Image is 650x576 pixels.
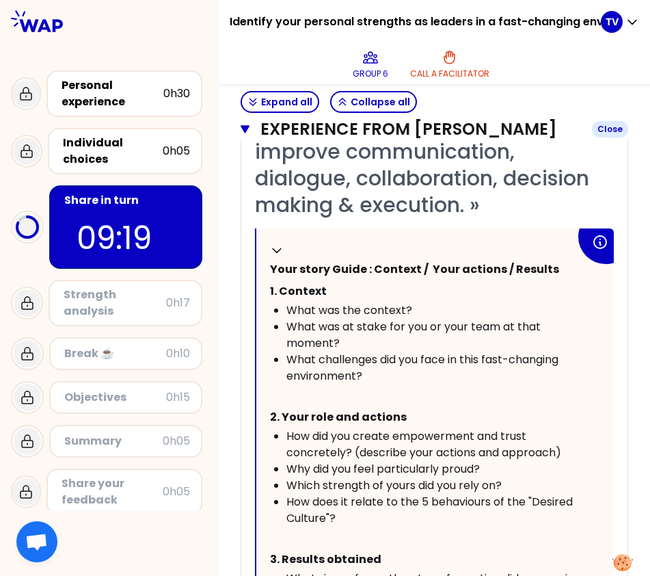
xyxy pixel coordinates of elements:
h3: Experience from [PERSON_NAME] [260,118,581,140]
div: 0h05 [163,433,190,449]
button: Group 6 [347,44,394,85]
div: 0h05 [163,143,190,159]
div: Share in turn [64,192,190,209]
div: Objectives [64,389,166,406]
div: Strength analysis [64,287,166,319]
span: 3. Results obtained [270,551,381,567]
p: Group 6 [353,68,388,79]
span: What was the context? [286,302,412,318]
span: How does it relate to the 5 behaviours of the "Desired Culture"? [286,494,575,526]
span: What was at stake for you or your team at that moment? [286,319,543,351]
button: Collapse all [330,91,417,113]
span: Which strength of yours did you rely on? [286,477,502,493]
div: Individual choices [63,135,163,168]
div: 0h17 [166,295,190,311]
p: 09:19 [77,214,175,262]
div: 0h15 [166,389,190,406]
button: Call a facilitator [405,44,495,85]
button: Expand all [241,91,319,113]
p: TV [606,15,619,29]
span: Your story Guide : Context / Your actions / Results [270,261,559,277]
div: 0h30 [163,86,190,102]
button: Experience from [PERSON_NAME]Close [241,118,628,140]
p: Call a facilitator [410,68,489,79]
span: Why did you feel particularly proud? [286,461,480,477]
div: 0h05 [163,484,190,500]
div: Share your feedback [62,475,163,508]
div: Close [592,121,628,138]
span: 1. Context [270,283,327,299]
span: What challenges did you face in this fast-changing environment? [286,352,561,384]
div: Break ☕️ [64,345,166,362]
div: Summary [64,433,163,449]
span: How did you create empowerment and trust concretely? (describe your actions and approach) [286,428,561,460]
div: Open chat [16,521,57,562]
div: Personal experience [62,77,163,110]
button: TV [601,11,639,33]
div: 0h10 [166,345,190,362]
span: 2. Your role and actions [270,409,407,425]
